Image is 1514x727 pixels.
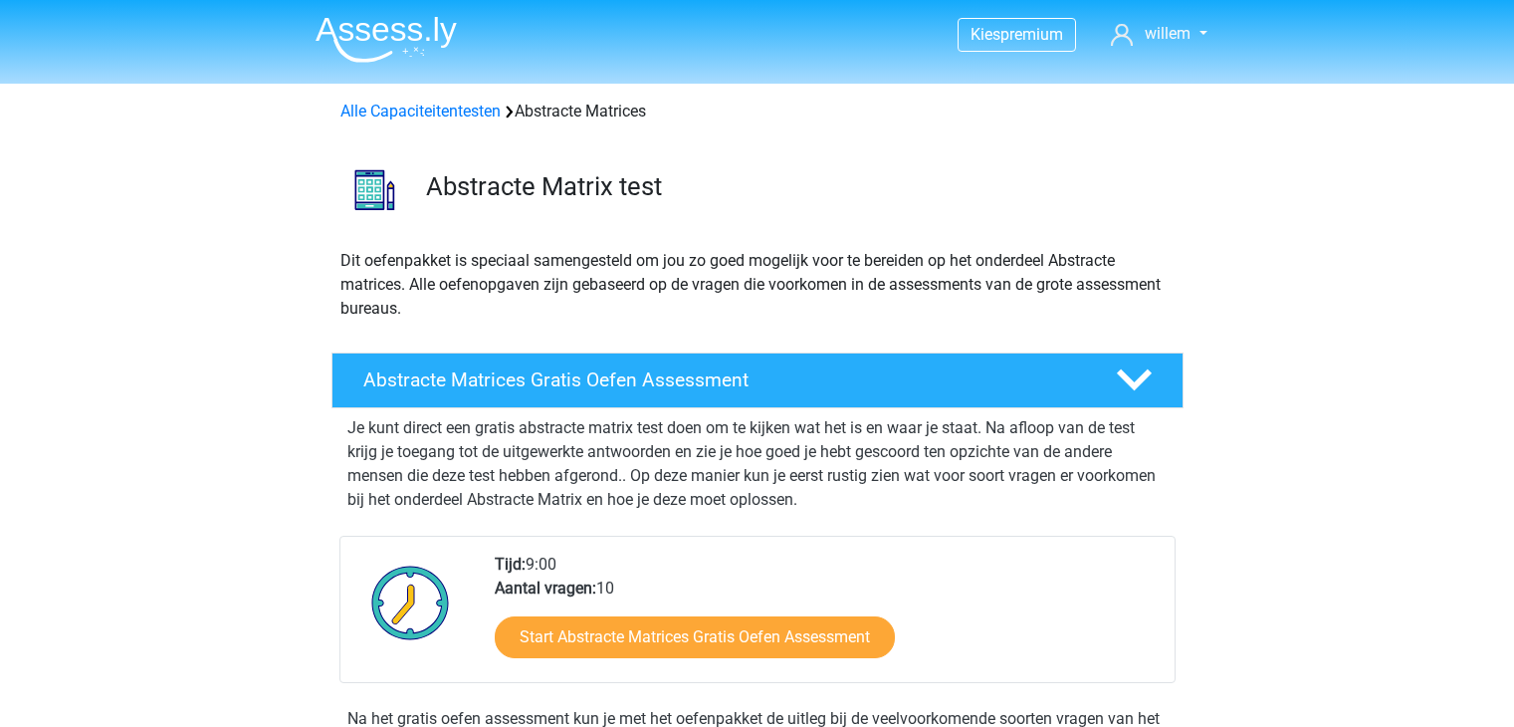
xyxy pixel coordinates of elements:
span: premium [1000,25,1063,44]
h3: Abstracte Matrix test [426,171,1168,202]
b: Aantal vragen: [495,579,596,598]
img: Assessly [316,16,457,63]
p: Je kunt direct een gratis abstracte matrix test doen om te kijken wat het is en waar je staat. Na... [347,416,1168,512]
a: Alle Capaciteitentesten [340,102,501,121]
a: Start Abstracte Matrices Gratis Oefen Assessment [495,616,895,658]
div: Abstracte Matrices [332,100,1183,123]
div: 9:00 10 [480,553,1174,682]
img: Klok [360,553,461,652]
b: Tijd: [495,555,526,574]
a: Abstracte Matrices Gratis Oefen Assessment [324,353,1191,408]
span: willem [1145,24,1190,43]
a: Kiespremium [959,21,1075,48]
img: abstracte matrices [332,147,417,232]
h4: Abstracte Matrices Gratis Oefen Assessment [363,368,1084,391]
span: Kies [971,25,1000,44]
a: willem [1103,22,1214,46]
p: Dit oefenpakket is speciaal samengesteld om jou zo goed mogelijk voor te bereiden op het onderdee... [340,249,1175,321]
